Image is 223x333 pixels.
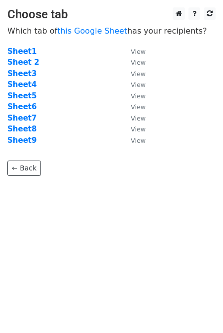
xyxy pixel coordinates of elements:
small: View [131,125,146,133]
a: View [121,69,146,78]
p: Which tab of has your recipients? [7,26,216,36]
small: View [131,103,146,111]
small: View [131,92,146,100]
a: Sheet8 [7,125,37,133]
a: View [121,47,146,56]
a: Sheet1 [7,47,37,56]
small: View [131,48,146,55]
a: Sheet9 [7,136,37,145]
a: Sheet 2 [7,58,39,67]
a: Sheet4 [7,80,37,89]
small: View [131,81,146,88]
a: Sheet3 [7,69,37,78]
a: View [121,102,146,111]
a: View [121,80,146,89]
a: Sheet5 [7,91,37,100]
a: this Google Sheet [57,26,127,36]
small: View [131,115,146,122]
a: View [121,58,146,67]
small: View [131,137,146,144]
small: View [131,59,146,66]
a: ← Back [7,161,41,176]
small: View [131,70,146,78]
a: Sheet6 [7,102,37,111]
a: View [121,125,146,133]
a: View [121,91,146,100]
a: View [121,114,146,123]
a: View [121,136,146,145]
a: Sheet7 [7,114,37,123]
h3: Choose tab [7,7,216,22]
